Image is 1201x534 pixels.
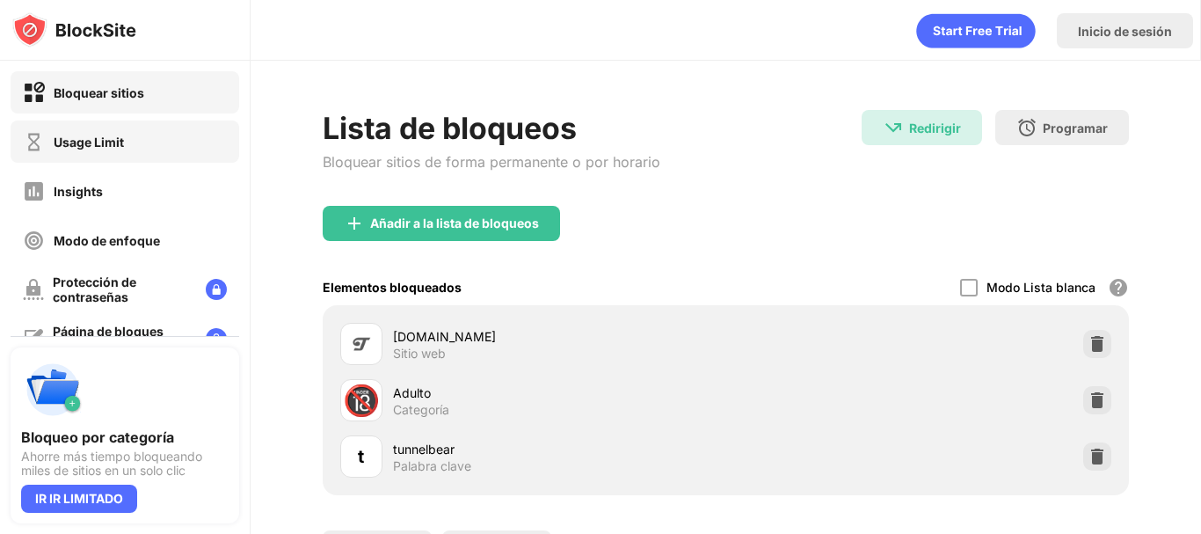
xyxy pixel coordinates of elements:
div: Categoría [393,402,449,418]
div: Página de bloques personalizados [53,324,192,354]
div: Ahorre más tiempo bloqueando miles de sitios en un solo clic [21,450,229,478]
div: Insights [54,184,103,199]
div: 🔞 [343,383,380,419]
div: Redirigir [909,121,961,135]
img: focus-off.svg [23,230,45,252]
img: lock-menu.svg [206,279,227,300]
div: Bloquear sitios [54,85,144,100]
div: Palabra clave [393,458,471,474]
div: Sitio web [393,346,446,362]
div: Modo Lista blanca [986,280,1095,295]
div: IR IR LIMITADO [21,485,137,513]
div: Añadir a la lista de bloqueos [370,216,539,230]
div: Elementos bloqueados [323,280,462,295]
div: Adulto [393,384,726,402]
div: Programar [1043,121,1108,135]
img: insights-off.svg [23,180,45,202]
img: logo-blocksite.svg [12,12,136,48]
img: time-usage-off.svg [23,131,45,153]
div: tunnelbear [393,440,726,458]
img: push-categories.svg [21,358,84,421]
div: Bloqueo por categoría [21,428,229,446]
img: lock-menu.svg [206,328,227,349]
img: customize-block-page-off.svg [23,328,44,349]
img: favicons [351,333,372,355]
div: Bloquear sitios de forma permanente o por horario [323,153,660,171]
img: password-protection-off.svg [23,279,44,300]
div: Inicio de sesión [1078,24,1172,39]
div: Protección de contraseñas [53,274,192,304]
div: [DOMAIN_NAME] [393,327,726,346]
img: block-on.svg [23,82,45,104]
div: Lista de bloqueos [323,110,660,146]
div: animation [916,13,1036,48]
div: Modo de enfoque [54,233,160,248]
div: Usage Limit [54,135,124,150]
div: t [358,443,364,470]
